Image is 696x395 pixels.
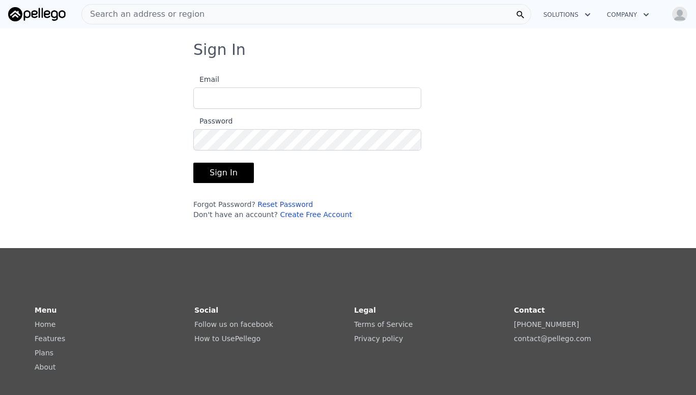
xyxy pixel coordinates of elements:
[354,320,413,328] a: Terms of Service
[193,41,503,59] h3: Sign In
[35,363,55,371] a: About
[194,320,273,328] a: Follow us on facebook
[193,75,219,83] span: Email
[35,349,53,357] a: Plans
[354,335,403,343] a: Privacy policy
[35,306,56,314] strong: Menu
[599,6,657,24] button: Company
[35,335,65,343] a: Features
[535,6,599,24] button: Solutions
[672,6,688,22] img: avatar
[194,335,260,343] a: How to UsePellego
[193,163,254,183] button: Sign In
[194,306,218,314] strong: Social
[257,200,313,208] a: Reset Password
[280,210,352,219] a: Create Free Account
[514,320,579,328] a: [PHONE_NUMBER]
[514,306,545,314] strong: Contact
[514,335,591,343] a: contact@pellego.com
[82,8,205,20] span: Search an address or region
[35,320,55,328] a: Home
[8,7,66,21] img: Pellego
[193,199,421,220] div: Forgot Password? Don't have an account?
[193,129,421,150] input: Password
[193,87,421,109] input: Email
[193,117,233,125] span: Password
[354,306,376,314] strong: Legal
